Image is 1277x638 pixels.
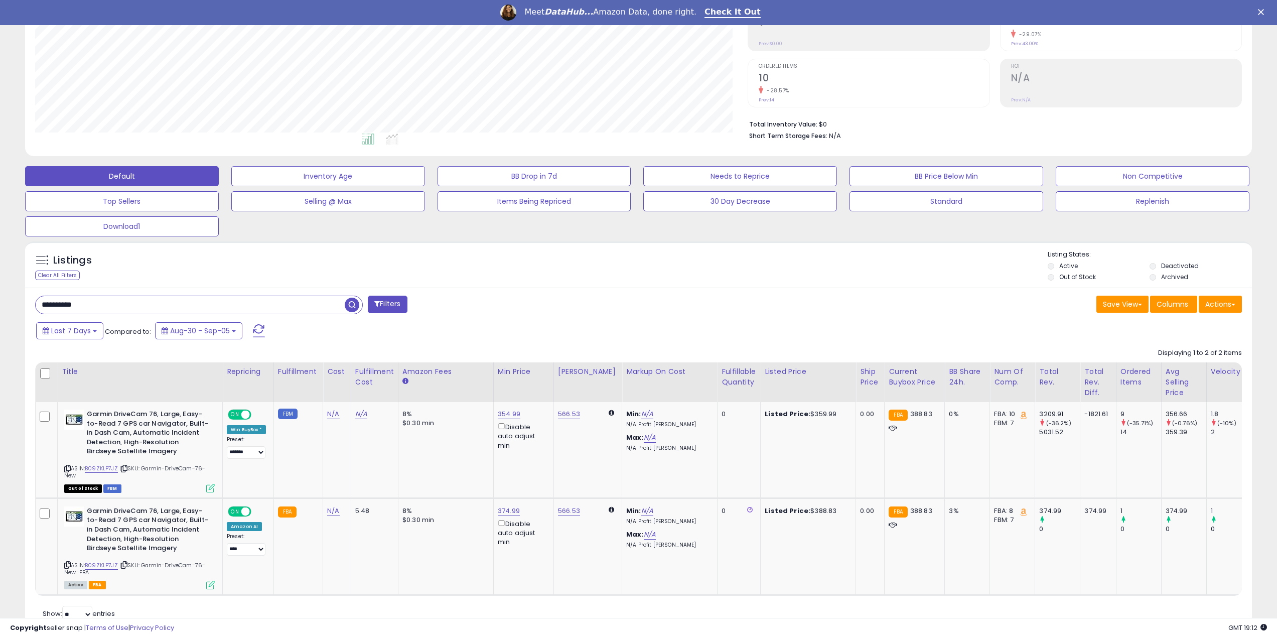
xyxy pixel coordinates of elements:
a: 566.53 [558,506,580,516]
button: Top Sellers [25,191,219,211]
button: Actions [1199,296,1242,313]
div: FBA: 10 [994,410,1027,419]
div: 0 [722,506,753,516]
div: 1 [1211,506,1251,516]
div: Win BuyBox * [227,425,266,434]
a: N/A [641,409,653,419]
span: | SKU: Garmin-DriveCam-76-New-FBA [64,561,205,576]
button: BB Drop in 7d [438,166,631,186]
a: N/A [644,433,656,443]
div: Preset: [227,436,266,459]
div: Velocity [1211,366,1247,377]
img: 41uRg7hKHlL._SL40_.jpg [64,506,84,527]
p: N/A Profit [PERSON_NAME] [626,421,710,428]
b: Max: [626,433,644,442]
div: 1 [1120,506,1161,516]
div: Close [1258,9,1268,15]
div: Markup on Cost [626,366,713,377]
button: Filters [368,296,407,313]
b: Listed Price: [765,409,810,419]
small: (-35.71%) [1127,419,1153,427]
span: Aug-30 - Sep-05 [170,326,230,336]
div: 14 [1120,428,1161,437]
span: FBA [89,581,106,589]
div: 374.99 [1084,506,1108,516]
b: Garmin DriveCam 76, Large, Easy-to-Read 7 GPS car Navigator, Built-in Dash Cam, Automatic Inciden... [87,410,209,459]
div: $388.83 [765,506,848,516]
div: 0 [1120,525,1161,534]
button: Default [25,166,219,186]
div: 0 [1166,525,1206,534]
small: FBA [889,410,907,421]
div: $0.30 min [402,419,486,428]
div: Ordered Items [1120,366,1157,388]
i: DataHub... [544,7,593,17]
small: FBA [278,506,297,518]
a: B09ZKLP7JZ [85,561,118,570]
button: BB Price Below Min [849,166,1043,186]
span: OFF [250,507,266,516]
div: 0.00 [860,506,877,516]
div: 8% [402,410,486,419]
div: 356.66 [1166,410,1206,419]
label: Out of Stock [1059,273,1096,281]
i: Calculated using Dynamic Max Price. [609,410,614,416]
button: Aug-30 - Sep-05 [155,322,242,339]
button: Items Being Repriced [438,191,631,211]
div: Total Rev. Diff. [1084,366,1111,398]
a: N/A [644,530,656,540]
h5: Listings [53,253,92,268]
div: 9 [1120,410,1161,419]
div: 8% [402,506,486,516]
b: Garmin DriveCam 76, Large, Easy-to-Read 7 GPS car Navigator, Built-in Dash Cam, Automatic Inciden... [87,506,209,556]
span: ROI [1011,64,1241,69]
div: 374.99 [1166,506,1206,516]
div: Preset: [227,533,266,556]
img: 41uRg7hKHlL._SL40_.jpg [64,410,84,430]
div: 0% [949,410,982,419]
div: FBA: 8 [994,506,1027,516]
div: ASIN: [64,506,215,588]
p: N/A Profit [PERSON_NAME] [626,445,710,452]
a: Terms of Use [86,623,128,632]
div: seller snap | | [10,623,174,633]
button: Selling @ Max [231,191,425,211]
div: 0.00 [860,410,877,419]
span: Ordered Items [759,64,989,69]
div: Meet Amazon Data, done right. [524,7,696,17]
button: Columns [1150,296,1197,313]
div: Fulfillment Cost [355,366,394,388]
button: Standard [849,191,1043,211]
div: Disable auto adjust min [498,518,546,547]
div: ASIN: [64,410,215,491]
small: FBA [889,506,907,518]
div: Listed Price [765,366,852,377]
div: Displaying 1 to 2 of 2 items [1158,348,1242,358]
button: Replenish [1056,191,1249,211]
small: (-36.2%) [1046,419,1071,427]
span: Show: entries [43,609,115,618]
span: N/A [829,131,841,141]
div: Cost [327,366,347,377]
button: Download1 [25,216,219,236]
th: The percentage added to the cost of goods (COGS) that forms the calculator for Min & Max prices. [622,362,718,402]
div: 374.99 [1039,506,1080,516]
div: Clear All Filters [35,271,80,280]
small: Prev: 14 [759,97,774,103]
div: $359.99 [765,410,848,419]
div: 0 [1039,525,1080,534]
div: Fulfillable Quantity [722,366,756,388]
small: Prev: 43.00% [1011,41,1038,47]
a: 354.99 [498,409,520,419]
div: Avg Selling Price [1166,366,1202,398]
a: 374.99 [498,506,520,516]
b: Total Inventory Value: [749,120,817,129]
a: N/A [641,506,653,516]
span: Last 7 Days [51,326,91,336]
span: ON [229,507,241,516]
b: Max: [626,530,644,539]
strong: Copyright [10,623,47,632]
div: FBM: 7 [994,419,1027,428]
h2: N/A [1011,72,1241,86]
label: Archived [1161,273,1188,281]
